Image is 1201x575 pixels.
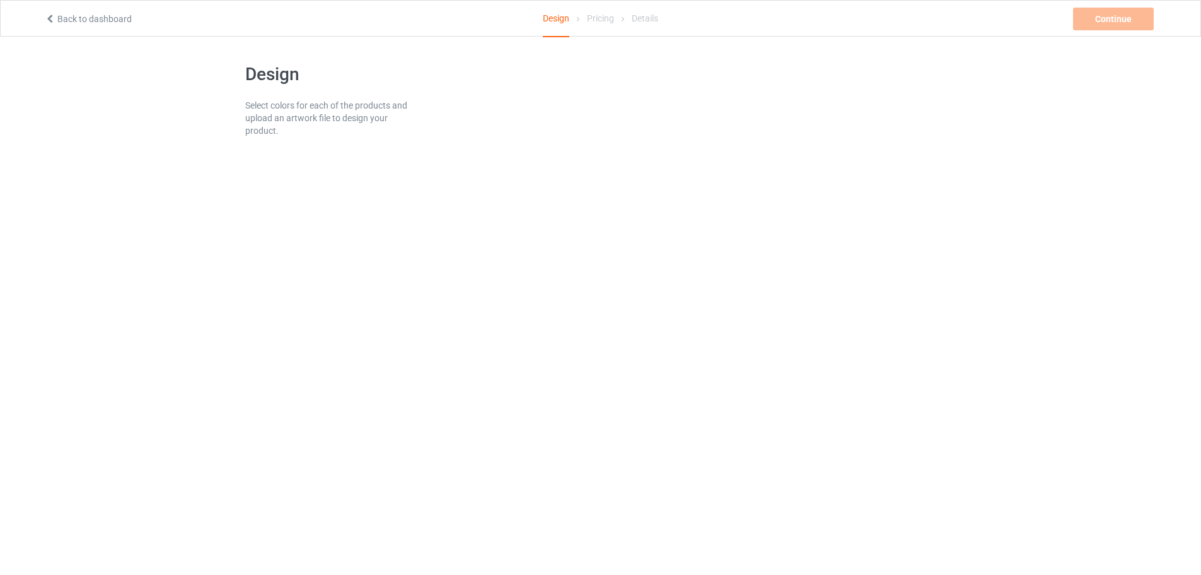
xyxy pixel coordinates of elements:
[543,1,569,37] div: Design
[245,99,410,137] div: Select colors for each of the products and upload an artwork file to design your product.
[245,63,410,86] h1: Design
[632,1,658,36] div: Details
[587,1,614,36] div: Pricing
[45,14,132,24] a: Back to dashboard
